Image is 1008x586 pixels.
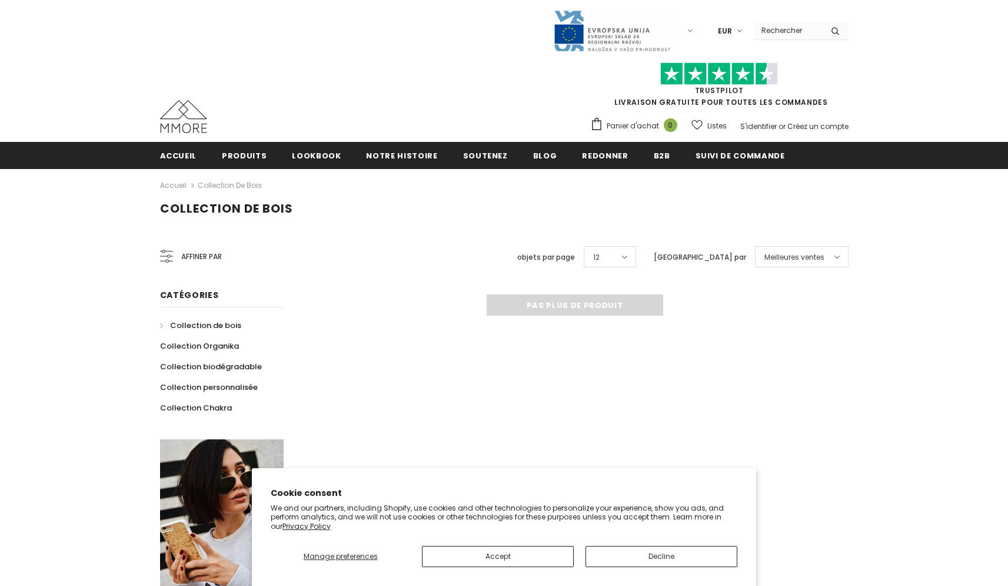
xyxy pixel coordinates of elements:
[160,377,258,398] a: Collection personnalisée
[160,200,293,217] span: Collection de bois
[463,150,508,161] span: soutenez
[654,142,670,168] a: B2B
[282,521,331,531] a: Privacy Policy
[198,180,262,190] a: Collection de bois
[764,251,824,263] span: Meilleures ventes
[160,336,239,356] a: Collection Organika
[754,22,822,39] input: Search Site
[160,315,241,336] a: Collection de bois
[696,142,785,168] a: Suivi de commande
[160,398,232,418] a: Collection Chakra
[740,121,777,131] a: S'identifier
[533,142,557,168] a: Blog
[463,142,508,168] a: soutenez
[170,320,241,331] span: Collection de bois
[585,546,737,567] button: Decline
[691,115,727,136] a: Listes
[366,150,437,161] span: Notre histoire
[160,150,197,161] span: Accueil
[271,546,410,567] button: Manage preferences
[654,251,746,263] label: [GEOGRAPHIC_DATA] par
[222,150,267,161] span: Produits
[160,100,207,133] img: Cas MMORE
[271,504,737,531] p: We and our partners, including Shopify, use cookies and other technologies to personalize your ex...
[718,25,732,37] span: EUR
[695,85,744,95] a: TrustPilot
[553,9,671,52] img: Javni Razpis
[607,120,659,132] span: Panier d'achat
[422,546,574,567] button: Accept
[366,142,437,168] a: Notre histoire
[787,121,849,131] a: Créez un compte
[582,150,628,161] span: Redonner
[779,121,786,131] span: or
[590,68,849,107] span: LIVRAISON GRATUITE POUR TOUTES LES COMMANDES
[292,142,341,168] a: Lookbook
[664,118,677,132] span: 0
[160,340,239,352] span: Collection Organika
[654,150,670,161] span: B2B
[707,120,727,132] span: Listes
[292,150,341,161] span: Lookbook
[660,62,778,85] img: Faites confiance aux étoiles pilotes
[696,150,785,161] span: Suivi de commande
[590,117,683,135] a: Panier d'achat 0
[160,382,258,393] span: Collection personnalisée
[533,150,557,161] span: Blog
[304,551,378,561] span: Manage preferences
[517,251,575,263] label: objets par page
[160,402,232,413] span: Collection Chakra
[553,25,671,35] a: Javni Razpis
[593,251,600,263] span: 12
[160,142,197,168] a: Accueil
[582,142,628,168] a: Redonner
[271,487,737,499] h2: Cookie consent
[160,356,262,377] a: Collection biodégradable
[160,361,262,372] span: Collection biodégradable
[181,250,222,263] span: Affiner par
[160,289,219,301] span: Catégories
[222,142,267,168] a: Produits
[160,178,187,193] a: Accueil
